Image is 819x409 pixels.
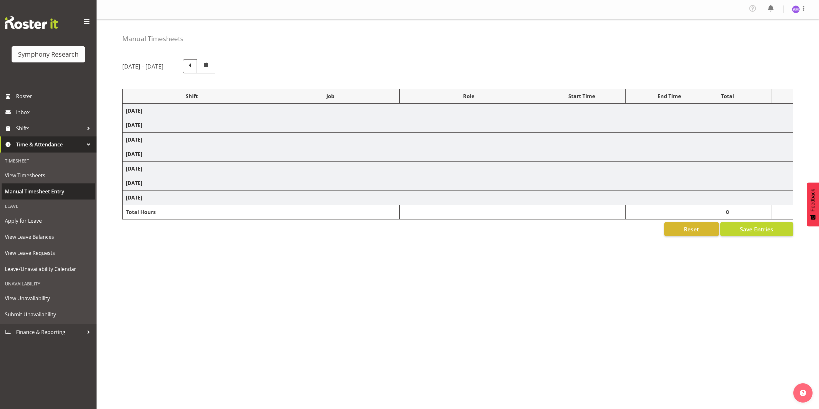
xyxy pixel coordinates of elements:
[16,124,84,133] span: Shifts
[5,248,92,258] span: View Leave Requests
[123,104,793,118] td: [DATE]
[2,229,95,245] a: View Leave Balances
[2,261,95,277] a: Leave/Unavailability Calendar
[713,205,742,219] td: 0
[5,171,92,180] span: View Timesheets
[2,167,95,183] a: View Timesheets
[122,63,163,70] h5: [DATE] - [DATE]
[5,187,92,196] span: Manual Timesheet Entry
[126,92,257,100] div: Shift
[2,183,95,200] a: Manual Timesheet Entry
[123,118,793,133] td: [DATE]
[664,222,719,236] button: Reset
[807,182,819,226] button: Feedback - Show survey
[792,5,800,13] img: amal-makan1835.jpg
[2,200,95,213] div: Leave
[122,35,183,42] h4: Manual Timesheets
[740,225,773,233] span: Save Entries
[2,290,95,306] a: View Unavailability
[541,92,622,100] div: Start Time
[810,189,816,211] span: Feedback
[5,216,92,226] span: Apply for Leave
[264,92,396,100] div: Job
[18,50,79,59] div: Symphony Research
[800,390,806,396] img: help-xxl-2.png
[629,92,710,100] div: End Time
[123,133,793,147] td: [DATE]
[2,245,95,261] a: View Leave Requests
[16,327,84,337] span: Finance & Reporting
[16,140,84,149] span: Time & Attendance
[2,306,95,322] a: Submit Unavailability
[123,162,793,176] td: [DATE]
[5,264,92,274] span: Leave/Unavailability Calendar
[2,277,95,290] div: Unavailability
[2,154,95,167] div: Timesheet
[716,92,739,100] div: Total
[5,310,92,319] span: Submit Unavailability
[684,225,699,233] span: Reset
[5,232,92,242] span: View Leave Balances
[5,293,92,303] span: View Unavailability
[5,16,58,29] img: Rosterit website logo
[123,176,793,191] td: [DATE]
[123,205,261,219] td: Total Hours
[2,213,95,229] a: Apply for Leave
[16,91,93,101] span: Roster
[16,107,93,117] span: Inbox
[403,92,535,100] div: Role
[123,147,793,162] td: [DATE]
[123,191,793,205] td: [DATE]
[720,222,793,236] button: Save Entries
